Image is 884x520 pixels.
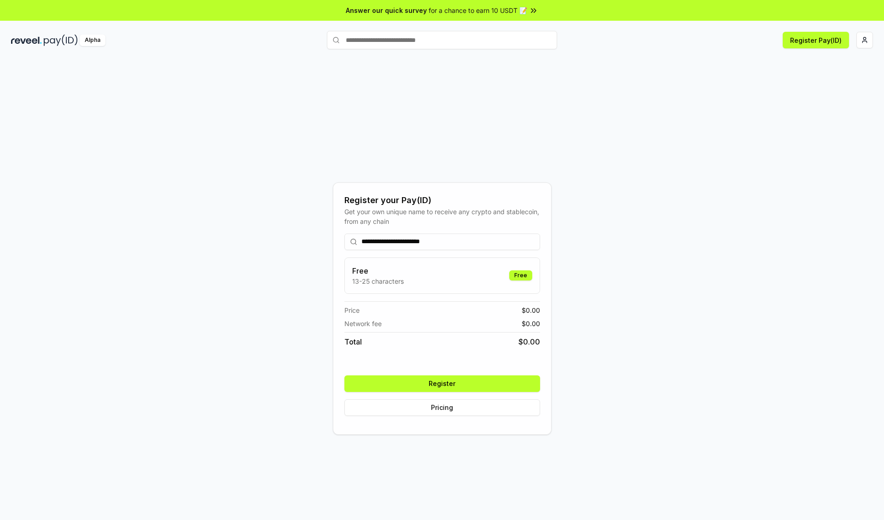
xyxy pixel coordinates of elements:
[80,35,105,46] div: Alpha
[783,32,849,48] button: Register Pay(ID)
[518,336,540,347] span: $ 0.00
[344,194,540,207] div: Register your Pay(ID)
[344,375,540,392] button: Register
[352,265,404,276] h3: Free
[344,399,540,416] button: Pricing
[44,35,78,46] img: pay_id
[344,336,362,347] span: Total
[522,319,540,328] span: $ 0.00
[344,319,382,328] span: Network fee
[522,305,540,315] span: $ 0.00
[346,6,427,15] span: Answer our quick survey
[509,270,532,280] div: Free
[344,305,360,315] span: Price
[352,276,404,286] p: 13-25 characters
[429,6,527,15] span: for a chance to earn 10 USDT 📝
[344,207,540,226] div: Get your own unique name to receive any crypto and stablecoin, from any chain
[11,35,42,46] img: reveel_dark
